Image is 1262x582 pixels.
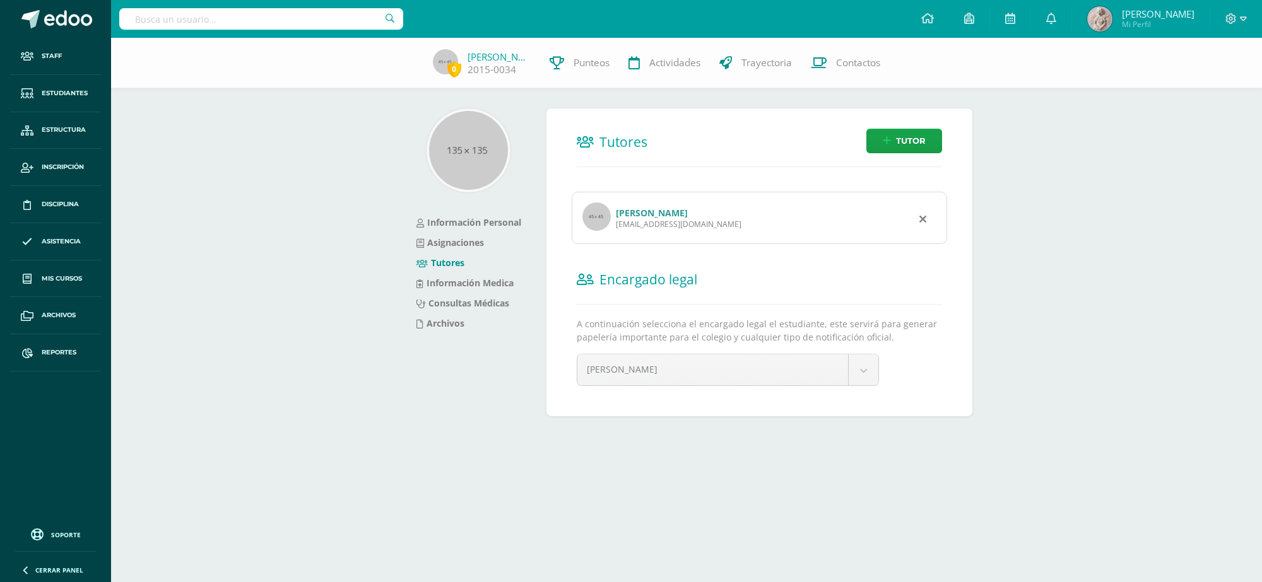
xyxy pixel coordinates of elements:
[468,50,531,63] a: [PERSON_NAME]
[416,297,509,309] a: Consultas Médicas
[416,277,514,289] a: Información Medica
[801,38,890,88] a: Contactos
[119,8,403,30] input: Busca un usuario...
[574,56,610,69] span: Punteos
[919,211,926,226] div: Remover
[416,216,521,228] a: Información Personal
[10,75,101,112] a: Estudiantes
[866,129,942,153] a: Tutor
[15,525,96,542] a: Soporte
[616,207,688,219] a: [PERSON_NAME]
[10,260,101,298] a: Mis cursos
[896,129,926,153] span: Tutor
[1122,19,1194,30] span: Mi Perfil
[10,334,101,371] a: Reportes
[10,297,101,334] a: Archivos
[42,125,86,135] span: Estructura
[599,271,697,288] span: Encargado legal
[42,236,81,247] span: Asistencia
[836,56,880,69] span: Contactos
[42,274,82,284] span: Mis cursos
[582,202,611,231] img: profile image
[616,219,741,230] div: [EMAIL_ADDRESS][DOMAIN_NAME]
[10,149,101,186] a: Inscripción
[42,88,88,98] span: Estudiantes
[741,56,792,69] span: Trayectoria
[10,38,101,75] a: Staff
[649,56,700,69] span: Actividades
[468,63,516,76] a: 2015-0034
[1087,6,1112,32] img: 0721312b14301b3cebe5de6252ad211a.png
[587,354,833,384] span: [PERSON_NAME]
[416,257,464,269] a: Tutores
[42,162,84,172] span: Inscripción
[1122,8,1194,20] span: [PERSON_NAME]
[540,38,619,88] a: Punteos
[429,111,508,190] img: 135x135
[619,38,710,88] a: Actividades
[577,354,879,385] a: [PERSON_NAME]
[42,51,62,61] span: Staff
[42,199,79,209] span: Disciplina
[10,223,101,260] a: Asistencia
[416,317,464,329] a: Archivos
[10,186,101,223] a: Disciplina
[42,310,76,320] span: Archivos
[577,317,942,344] p: A continuación selecciona el encargado legal el estudiante, este servirá para generar papelería i...
[35,566,83,574] span: Cerrar panel
[10,112,101,149] a: Estructura
[599,133,647,151] span: Tutores
[710,38,801,88] a: Trayectoria
[433,49,458,74] img: 45x45
[416,236,484,248] a: Asignaciones
[42,347,76,358] span: Reportes
[51,530,81,539] span: Soporte
[447,61,461,77] span: 0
